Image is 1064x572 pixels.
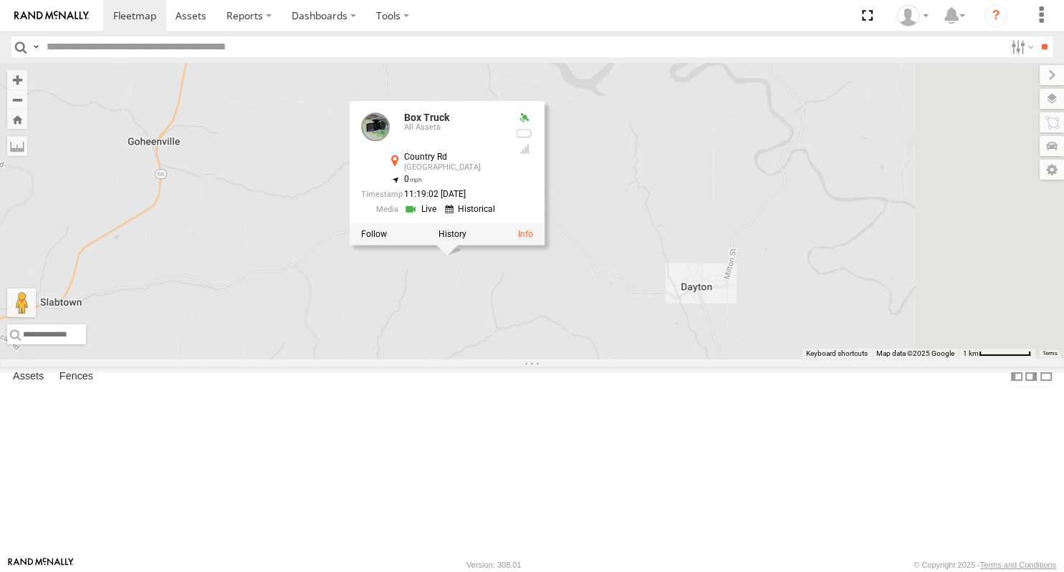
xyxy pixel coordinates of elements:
label: Fences [52,367,100,387]
button: Zoom in [7,70,27,89]
div: Samantha Graf [892,5,934,26]
a: Box Truck [403,112,449,123]
label: Hide Summary Table [1039,367,1053,387]
div: Version: 308.01 [466,561,521,569]
label: Dock Summary Table to the Right [1024,367,1038,387]
button: Zoom Home [7,110,27,129]
div: No battery health information received from this device. [515,127,532,139]
a: View Asset Details [517,229,532,239]
label: Search Filter Options [1005,37,1036,57]
span: 0 [403,174,421,184]
label: Assets [6,367,51,387]
div: All Assets [403,123,504,132]
label: Realtime tracking of Asset [360,229,386,239]
a: Visit our Website [8,558,74,572]
div: © Copyright 2025 - [914,561,1056,569]
span: Map data ©2025 Google [876,349,954,357]
button: Drag Pegman onto the map to open Street View [7,289,36,317]
span: 1 km [963,349,979,357]
a: View Asset Details [360,112,389,141]
a: View Live Media Streams [403,203,440,216]
div: Last Event GSM Signal Strength [515,143,532,155]
div: [GEOGRAPHIC_DATA] [403,163,504,172]
div: Date/time of location update [360,190,504,199]
button: Zoom out [7,89,27,110]
label: Search Query [30,37,42,57]
a: Terms and Conditions [980,561,1056,569]
i: ? [984,4,1007,27]
a: View Historical Media Streams [444,203,499,216]
label: Map Settings [1040,160,1064,180]
label: Dock Summary Table to the Left [1010,367,1024,387]
button: Keyboard shortcuts [806,349,868,359]
a: Terms (opens in new tab) [1043,351,1058,357]
div: Valid GPS Fix [515,112,532,124]
label: Measure [7,136,27,156]
div: Country Rd [403,152,504,162]
label: View Asset History [438,229,466,239]
img: rand-logo.svg [14,11,89,21]
button: Map Scale: 1 km per 69 pixels [959,349,1035,359]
